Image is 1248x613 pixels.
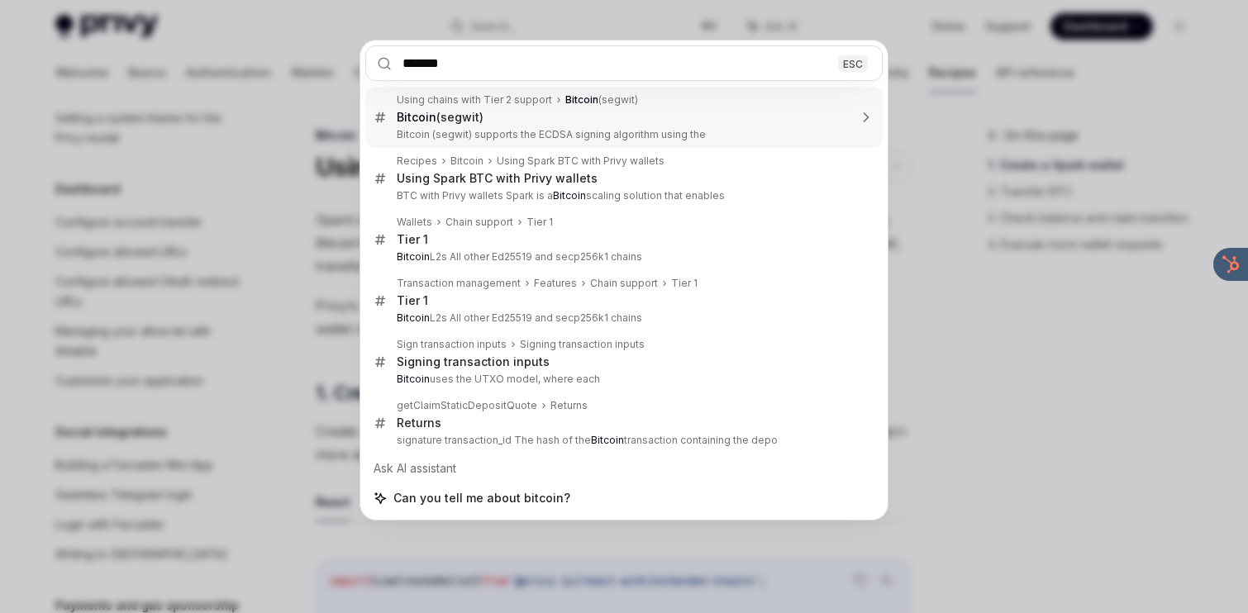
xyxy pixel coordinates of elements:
[393,490,570,506] span: Can you tell me about bitcoin?
[838,55,868,72] div: ESC
[565,93,638,107] div: (segwit)
[397,250,430,263] b: Bitcoin
[553,189,586,202] b: Bitcoin
[397,373,430,385] b: Bitcoin
[445,216,513,229] div: Chain support
[497,154,664,168] div: Using Spark BTC with Privy wallets
[397,110,483,125] div: (segwit)
[397,128,848,141] p: Bitcoin (segwit) supports the ECDSA signing algorithm using the
[450,154,483,168] div: Bitcoin
[671,277,698,290] div: Tier 1
[397,232,428,247] div: Tier 1
[397,399,537,412] div: getClaimStaticDepositQuote
[590,277,658,290] div: Chain support
[397,250,848,264] p: L2s All other Ed25519 and secp256k1 chains
[397,171,598,186] div: Using Spark BTC with Privy wallets
[397,293,428,308] div: Tier 1
[397,354,550,369] div: Signing transaction inputs
[397,154,437,168] div: Recipes
[397,216,432,229] div: Wallets
[397,338,507,351] div: Sign transaction inputs
[565,93,598,106] b: Bitcoin
[397,110,436,124] b: Bitcoin
[591,434,624,446] b: Bitcoin
[526,216,553,229] div: Tier 1
[397,189,848,202] p: BTC with Privy wallets Spark is a scaling solution that enables
[397,416,441,430] div: Returns
[397,311,430,324] b: Bitcoin
[397,277,521,290] div: Transaction management
[520,338,645,351] div: Signing transaction inputs
[397,93,552,107] div: Using chains with Tier 2 support
[397,434,848,447] p: signature transaction_id The hash of the transaction containing the depo
[534,277,577,290] div: Features
[550,399,588,412] div: Returns
[397,311,848,325] p: L2s All other Ed25519 and secp256k1 chains
[397,373,848,386] p: uses the UTXO model, where each
[365,454,883,483] div: Ask AI assistant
